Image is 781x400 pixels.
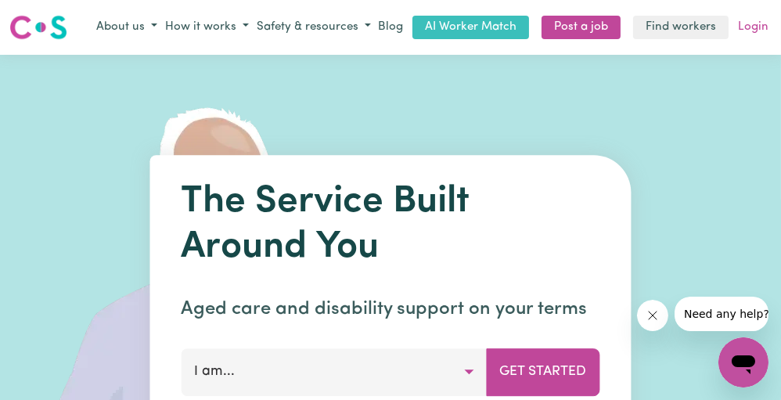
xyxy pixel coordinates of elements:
[182,295,600,323] p: Aged care and disability support on your terms
[9,9,67,45] a: Careseekers logo
[161,15,253,41] button: How it works
[412,16,529,40] a: AI Worker Match
[718,337,768,387] iframe: Button to launch messaging window
[633,16,729,40] a: Find workers
[9,13,67,41] img: Careseekers logo
[375,16,406,40] a: Blog
[253,15,375,41] button: Safety & resources
[182,180,600,270] h1: The Service Built Around You
[675,297,768,331] iframe: Message from company
[92,15,161,41] button: About us
[542,16,621,40] a: Post a job
[637,300,668,331] iframe: Close message
[487,348,600,395] button: Get Started
[735,16,772,40] a: Login
[9,11,95,23] span: Need any help?
[182,348,488,395] button: I am...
